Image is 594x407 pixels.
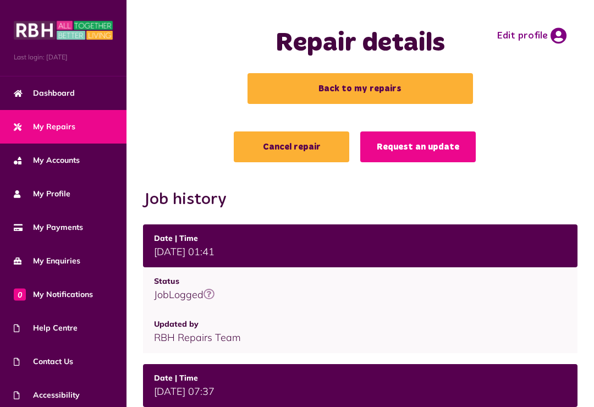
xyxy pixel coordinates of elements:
span: 0 [14,288,26,300]
span: Contact Us [14,356,73,367]
span: My Notifications [14,289,93,300]
h1: Repair details [180,28,540,59]
h2: Job history [143,190,577,210]
span: Last login: [DATE] [14,52,113,62]
td: RBH Repairs Team [143,310,577,353]
span: My Repairs [14,121,75,133]
td: JobLogged [143,267,577,310]
span: My Profile [14,188,70,200]
a: Back to my repairs [248,73,473,104]
span: Accessibility [14,389,80,401]
span: My Accounts [14,155,80,166]
a: Edit profile [497,28,566,44]
span: My Payments [14,222,83,233]
span: Help Centre [14,322,78,334]
img: MyRBH [14,19,113,41]
a: Request an update [360,131,476,162]
a: Cancel repair [234,131,349,162]
td: [DATE] 07:37 [143,364,577,407]
td: [DATE] 01:41 [143,224,577,267]
span: Dashboard [14,87,75,99]
span: My Enquiries [14,255,80,267]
